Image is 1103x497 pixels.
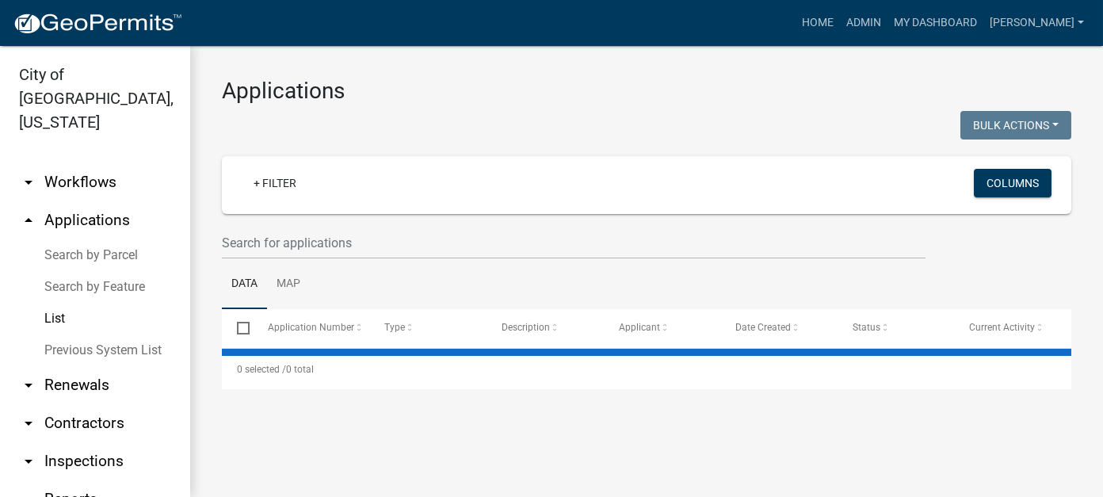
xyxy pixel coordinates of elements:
[838,309,955,347] datatable-header-cell: Status
[840,8,887,38] a: Admin
[19,414,38,433] i: arrow_drop_down
[222,78,1071,105] h3: Applications
[384,322,405,333] span: Type
[222,259,267,310] a: Data
[974,169,1051,197] button: Columns
[19,452,38,471] i: arrow_drop_down
[241,169,309,197] a: + Filter
[970,322,1036,333] span: Current Activity
[19,376,38,395] i: arrow_drop_down
[222,227,926,259] input: Search for applications
[268,322,354,333] span: Application Number
[796,8,840,38] a: Home
[267,259,310,310] a: Map
[222,350,1071,389] div: 0 total
[603,309,720,347] datatable-header-cell: Applicant
[983,8,1090,38] a: [PERSON_NAME]
[369,309,487,347] datatable-header-cell: Type
[19,211,38,230] i: arrow_drop_up
[720,309,838,347] datatable-header-cell: Date Created
[487,309,604,347] datatable-header-cell: Description
[853,322,880,333] span: Status
[887,8,983,38] a: My Dashboard
[735,322,791,333] span: Date Created
[252,309,369,347] datatable-header-cell: Application Number
[619,322,660,333] span: Applicant
[19,173,38,192] i: arrow_drop_down
[222,309,252,347] datatable-header-cell: Select
[237,364,286,375] span: 0 selected /
[954,309,1071,347] datatable-header-cell: Current Activity
[960,111,1071,140] button: Bulk Actions
[502,322,550,333] span: Description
